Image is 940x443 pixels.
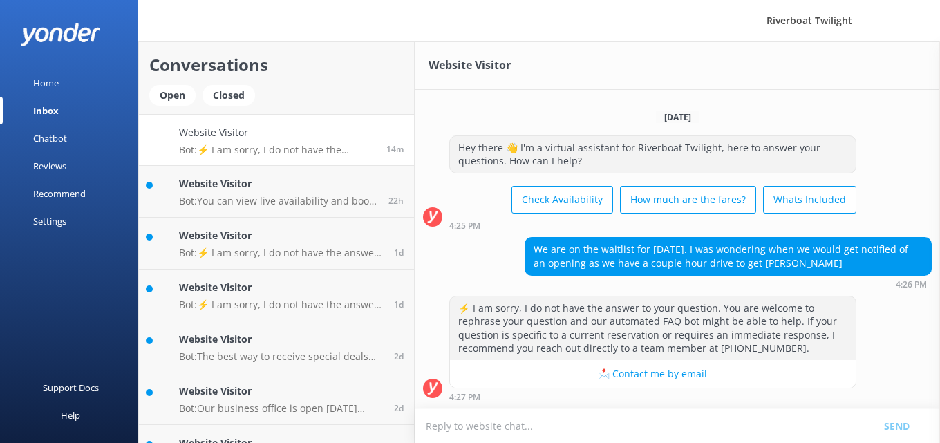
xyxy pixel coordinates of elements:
div: 03:27pm 11-Aug-2025 (UTC -06:00) America/Mexico_City [449,392,856,402]
span: 03:11pm 10-Aug-2025 (UTC -06:00) America/Mexico_City [394,247,404,258]
a: Website VisitorBot:The best way to receive special deals for the Riverboat Twilight is to sign up... [139,321,414,373]
strong: 4:27 PM [449,393,480,402]
div: Help [61,402,80,429]
strong: 4:25 PM [449,222,480,230]
a: Website VisitorBot:You can view live availability and book your tour online at [URL][DOMAIN_NAME]... [139,166,414,218]
a: Open [149,87,203,102]
span: 02:28pm 10-Aug-2025 (UTC -06:00) America/Mexico_City [394,299,404,310]
span: [DATE] [656,111,699,123]
a: Website VisitorBot:⚡ I am sorry, I do not have the answer to your question. You are welcome to re... [139,270,414,321]
button: Whats Included [763,186,856,214]
div: Hey there 👋 I'm a virtual assistant for Riverboat Twilight, here to answer your questions. How ca... [450,136,856,173]
div: We are on the waitlist for [DATE]. I was wondering when we would get notified of an opening as we... [525,238,931,274]
h4: Website Visitor [179,280,384,295]
div: ⚡ I am sorry, I do not have the answer to your question. You are welcome to rephrase your questio... [450,296,856,360]
h4: Website Visitor [179,228,384,243]
h4: Website Visitor [179,332,384,347]
div: Inbox [33,97,59,124]
img: yonder-white-logo.png [21,23,100,46]
button: 📩 Contact me by email [450,360,856,388]
div: 03:26pm 11-Aug-2025 (UTC -06:00) America/Mexico_City [525,279,932,289]
p: Bot: Our business office is open [DATE] through [DATE], 8:00am to 5:00pm. From November to March,... [179,402,384,415]
div: Support Docs [43,374,99,402]
p: Bot: ⚡ I am sorry, I do not have the answer to your question. You are welcome to rephrase your qu... [179,247,384,259]
p: Bot: The best way to receive special deals for the Riverboat Twilight is to sign up for our EBlas... [179,350,384,363]
div: Settings [33,207,66,235]
p: Bot: You can view live availability and book your tour online at [URL][DOMAIN_NAME]. [179,195,378,207]
span: 11:03am 09-Aug-2025 (UTC -06:00) America/Mexico_City [394,402,404,414]
a: Closed [203,87,262,102]
div: Recommend [33,180,86,207]
a: Website VisitorBot:⚡ I am sorry, I do not have the answer to your question. You are welcome to re... [139,114,414,166]
div: Open [149,85,196,106]
div: Chatbot [33,124,67,152]
button: How much are the fares? [620,186,756,214]
div: Reviews [33,152,66,180]
p: Bot: ⚡ I am sorry, I do not have the answer to your question. You are welcome to rephrase your qu... [179,299,384,311]
h4: Website Visitor [179,176,378,191]
button: Check Availability [511,186,613,214]
div: 03:25pm 11-Aug-2025 (UTC -06:00) America/Mexico_City [449,220,856,230]
h4: Website Visitor [179,125,376,140]
strong: 4:26 PM [896,281,927,289]
span: 12:03pm 09-Aug-2025 (UTC -06:00) America/Mexico_City [394,350,404,362]
p: Bot: ⚡ I am sorry, I do not have the answer to your question. You are welcome to rephrase your qu... [179,144,376,156]
a: Website VisitorBot:⚡ I am sorry, I do not have the answer to your question. You are welcome to re... [139,218,414,270]
h2: Conversations [149,52,404,78]
a: Website VisitorBot:Our business office is open [DATE] through [DATE], 8:00am to 5:00pm. From Nove... [139,373,414,425]
div: Closed [203,85,255,106]
span: 05:10pm 10-Aug-2025 (UTC -06:00) America/Mexico_City [388,195,404,207]
h3: Website Visitor [429,57,511,75]
h4: Website Visitor [179,384,384,399]
div: Home [33,69,59,97]
span: 03:26pm 11-Aug-2025 (UTC -06:00) America/Mexico_City [386,143,404,155]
